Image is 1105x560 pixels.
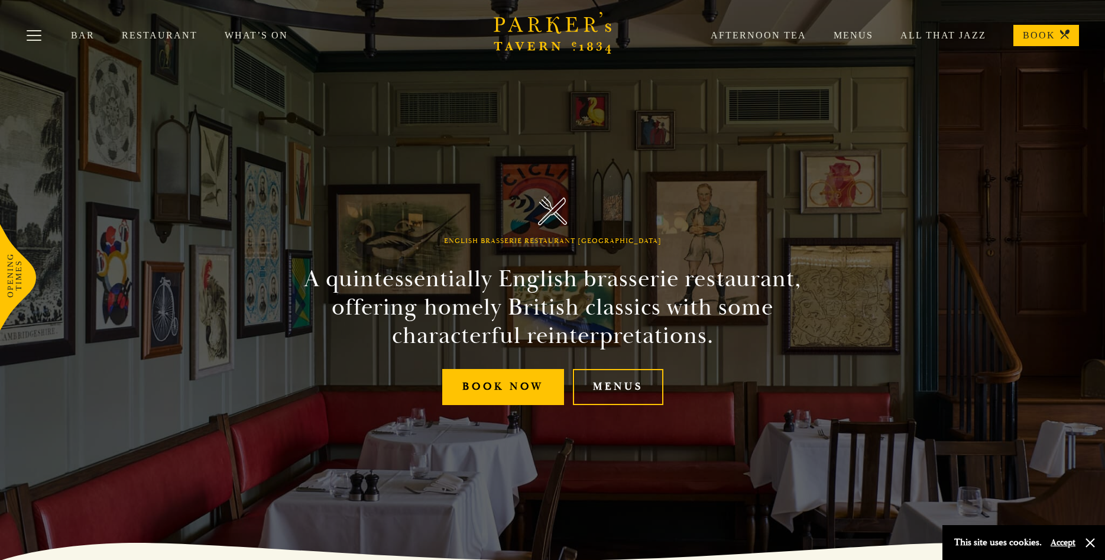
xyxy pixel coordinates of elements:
h2: A quintessentially English brasserie restaurant, offering homely British classics with some chara... [283,265,822,350]
a: Book Now [442,369,564,405]
img: Parker's Tavern Brasserie Cambridge [538,196,567,225]
p: This site uses cookies. [954,534,1042,551]
button: Close and accept [1084,537,1096,549]
button: Accept [1051,537,1075,548]
a: Menus [573,369,663,405]
h1: English Brasserie Restaurant [GEOGRAPHIC_DATA] [444,237,662,245]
